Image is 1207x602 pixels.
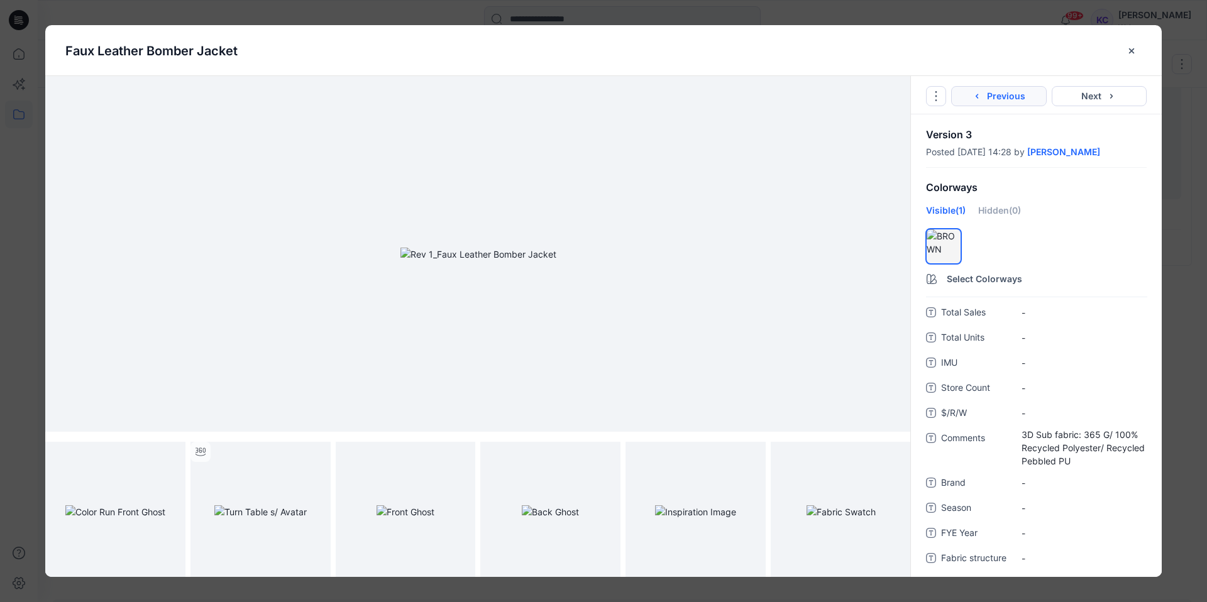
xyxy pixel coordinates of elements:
[1027,147,1100,157] a: [PERSON_NAME]
[1022,476,1147,490] span: -
[911,266,1162,287] button: Select Colorways
[522,505,579,518] img: Back Ghost
[926,86,946,106] button: Options
[941,380,1017,398] span: Store Count
[1022,356,1147,369] span: -
[941,305,1017,322] span: Total Sales
[911,172,1162,204] div: Colorways
[941,525,1017,543] span: FYE Year
[807,505,876,518] img: Fabric Swatch
[926,129,1147,140] p: Version 3
[941,355,1017,373] span: IMU
[1022,306,1147,319] span: -
[941,475,1017,493] span: Brand
[951,86,1047,106] button: Previous
[941,500,1017,518] span: Season
[1022,407,1147,420] span: -
[978,204,1021,226] div: Hidden (0)
[939,231,959,251] div: There must be at least one visible colorway
[1022,381,1147,395] span: -
[926,147,1147,157] div: Posted [DATE] 14:28 by
[400,248,556,261] img: Rev 1_Faux Leather Bomber Jacket
[1022,331,1147,344] span: -
[1022,501,1147,515] span: -
[926,229,961,264] div: hide/show colorwayBROWN
[65,505,165,518] img: Color Run Front Ghost
[214,505,307,518] img: Turn Table s/ Avatar
[1022,527,1147,540] span: -
[941,430,1017,468] span: Comments
[1122,41,1142,61] button: close-btn
[941,330,1017,348] span: Total Units
[655,505,736,518] img: Inspiration Image
[1022,552,1147,565] span: -
[926,204,966,226] div: Visible (1)
[1052,86,1147,106] button: Next
[377,505,434,518] img: Front Ghost
[65,41,238,60] p: Faux Leather Bomber Jacket
[1022,428,1147,468] span: 3D Sub fabric: 365 G/ 100% Recycled Polyester/ Recycled Pebbled PU
[941,405,1017,423] span: $/R/W
[941,550,1017,568] span: Fabric structure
